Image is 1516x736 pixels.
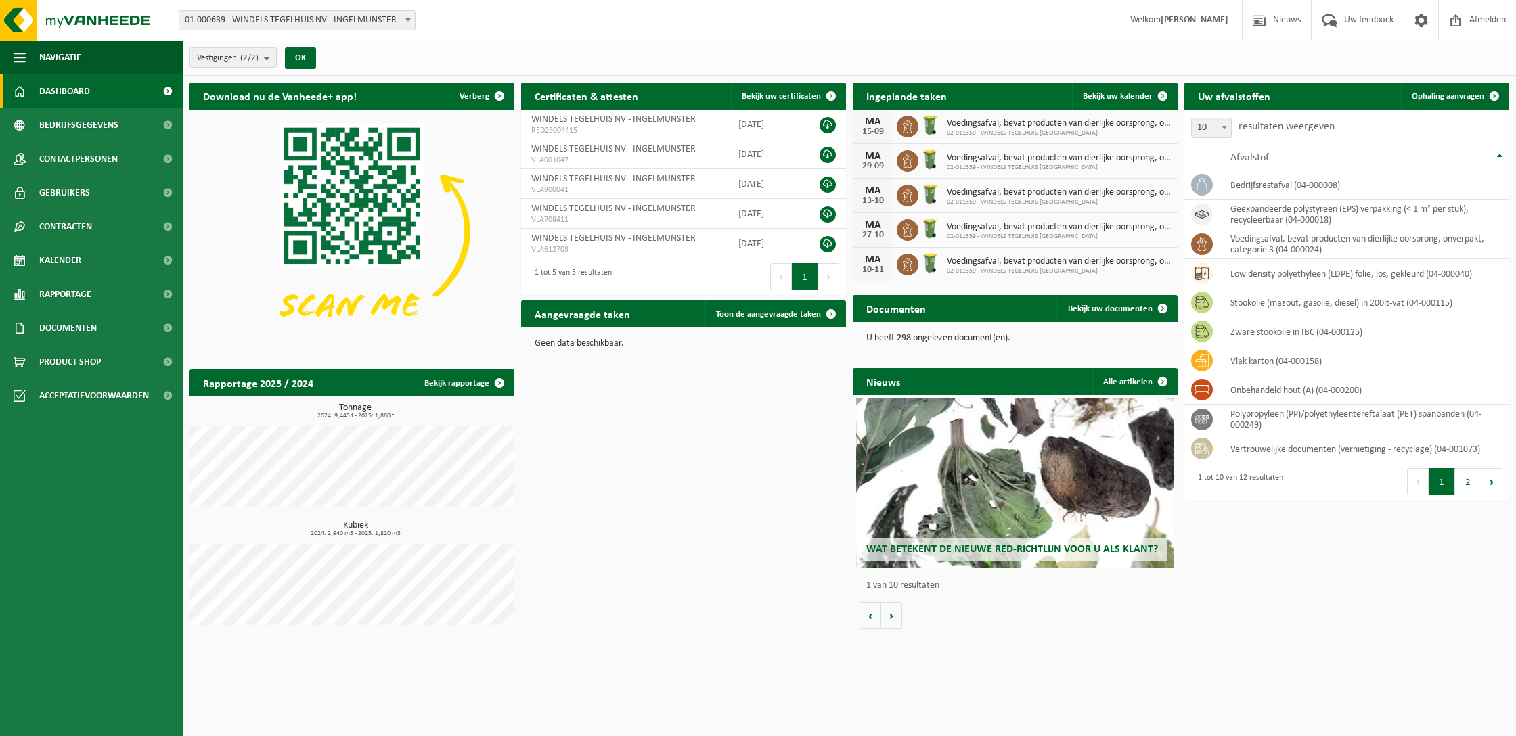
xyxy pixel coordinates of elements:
[947,129,1171,137] span: 02-011359 - WINDELS TEGELHUIS [GEOGRAPHIC_DATA]
[39,244,81,277] span: Kalender
[918,252,941,275] img: WB-0140-HPE-GN-50
[728,110,801,139] td: [DATE]
[742,92,821,101] span: Bekijk uw certificaten
[197,48,259,68] span: Vestigingen
[1220,405,1509,434] td: polypropyleen (PP)/polyethyleentereftalaat (PET) spanbanden (04-000249)
[947,153,1171,164] span: Voedingsafval, bevat producten van dierlijke oorsprong, onverpakt, categorie 3
[1481,468,1502,495] button: Next
[866,544,1158,555] span: Wat betekent de nieuwe RED-richtlijn voor u als klant?
[947,164,1171,172] span: 02-011359 - WINDELS TEGELHUIS [GEOGRAPHIC_DATA]
[189,110,514,353] img: Download de VHEPlus App
[535,339,832,348] p: Geen data beschikbaar.
[1083,92,1153,101] span: Bekijk uw kalender
[918,148,941,171] img: WB-0140-HPE-GN-50
[705,300,845,327] a: Toon de aangevraagde taken
[285,47,316,69] button: OK
[947,233,1171,241] span: 02-011359 - WINDELS TEGELHUIS [GEOGRAPHIC_DATA]
[728,139,801,169] td: [DATE]
[39,142,118,176] span: Contactpersonen
[39,379,149,413] span: Acceptatievoorwaarden
[770,263,792,290] button: Previous
[918,217,941,240] img: WB-0140-HPE-GN-50
[728,169,801,199] td: [DATE]
[531,155,717,166] span: VLA001047
[1220,200,1509,229] td: geëxpandeerde polystyreen (EPS) verpakking (< 1 m² per stuk), recycleerbaar (04-000018)
[531,185,717,195] span: VLA900041
[947,118,1171,129] span: Voedingsafval, bevat producten van dierlijke oorsprong, onverpakt, categorie 3
[1220,346,1509,375] td: vlak karton (04-000158)
[528,262,612,292] div: 1 tot 5 van 5 resultaten
[196,530,514,537] span: 2024: 2,940 m3 - 2025: 1,820 m3
[1220,375,1509,405] td: onbehandeld hout (A) (04-000200)
[856,398,1174,568] a: Wat betekent de nieuwe RED-richtlijn voor u als klant?
[521,83,652,109] h2: Certificaten & attesten
[1230,152,1269,163] span: Afvalstof
[189,83,370,109] h2: Download nu de Vanheede+ app!
[1072,83,1176,110] a: Bekijk uw kalender
[39,311,97,345] span: Documenten
[39,210,92,244] span: Contracten
[39,41,81,74] span: Navigatie
[860,162,887,171] div: 29-09
[1092,368,1176,395] a: Alle artikelen
[1220,229,1509,259] td: voedingsafval, bevat producten van dierlijke oorsprong, onverpakt, categorie 3 (04-000024)
[531,144,696,154] span: WINDELS TEGELHUIS NV - INGELMUNSTER
[1184,83,1284,109] h2: Uw afvalstoffen
[1220,288,1509,317] td: stookolie (mazout, gasolie, diesel) in 200lt-vat (04-000115)
[521,300,644,327] h2: Aangevraagde taken
[531,244,717,255] span: VLA612703
[196,413,514,419] span: 2024: 9,445 t - 2025: 1,880 t
[881,602,902,629] button: Volgende
[853,295,939,321] h2: Documenten
[947,222,1171,233] span: Voedingsafval, bevat producten van dierlijke oorsprong, onverpakt, categorie 3
[39,176,90,210] span: Gebruikers
[414,369,513,396] a: Bekijk rapportage
[1401,83,1508,110] a: Ophaling aanvragen
[947,198,1171,206] span: 02-011359 - WINDELS TEGELHUIS [GEOGRAPHIC_DATA]
[1068,304,1153,313] span: Bekijk uw documenten
[731,83,845,110] a: Bekijk uw certificaten
[860,220,887,231] div: MA
[860,231,887,240] div: 27-10
[531,174,696,184] span: WINDELS TEGELHUIS NV - INGELMUNSTER
[179,10,416,30] span: 01-000639 - WINDELS TEGELHUIS NV - INGELMUNSTER
[860,196,887,206] div: 13-10
[947,256,1171,267] span: Voedingsafval, bevat producten van dierlijke oorsprong, onverpakt, categorie 3
[728,229,801,258] td: [DATE]
[196,521,514,537] h3: Kubiek
[860,254,887,265] div: MA
[189,47,277,68] button: Vestigingen(2/2)
[1429,468,1455,495] button: 1
[860,185,887,196] div: MA
[39,277,91,311] span: Rapportage
[1220,434,1509,463] td: vertrouwelijke documenten (vernietiging - recyclage) (04-001073)
[531,204,696,214] span: WINDELS TEGELHUIS NV - INGELMUNSTER
[853,368,914,394] h2: Nieuws
[179,11,415,30] span: 01-000639 - WINDELS TEGELHUIS NV - INGELMUNSTER
[918,114,941,137] img: WB-0140-HPE-GN-50
[1191,118,1232,138] span: 10
[196,403,514,419] h3: Tonnage
[449,83,513,110] button: Verberg
[1192,118,1231,137] span: 10
[240,53,259,62] count: (2/2)
[918,183,941,206] img: WB-0140-HPE-GN-50
[460,92,489,101] span: Verberg
[531,114,696,124] span: WINDELS TEGELHUIS NV - INGELMUNSTER
[1239,121,1335,132] label: resultaten weergeven
[860,127,887,137] div: 15-09
[866,333,1164,343] p: U heeft 298 ongelezen document(en).
[1220,317,1509,346] td: zware stookolie in IBC (04-000125)
[1220,259,1509,288] td: low density polyethyleen (LDPE) folie, los, gekleurd (04-000040)
[853,83,960,109] h2: Ingeplande taken
[1191,467,1283,497] div: 1 tot 10 van 12 resultaten
[947,187,1171,198] span: Voedingsafval, bevat producten van dierlijke oorsprong, onverpakt, categorie 3
[860,116,887,127] div: MA
[189,369,327,396] h2: Rapportage 2025 / 2024
[1220,170,1509,200] td: bedrijfsrestafval (04-000008)
[1057,295,1176,322] a: Bekijk uw documenten
[792,263,818,290] button: 1
[1161,15,1228,25] strong: [PERSON_NAME]
[947,267,1171,275] span: 02-011359 - WINDELS TEGELHUIS [GEOGRAPHIC_DATA]
[39,108,118,142] span: Bedrijfsgegevens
